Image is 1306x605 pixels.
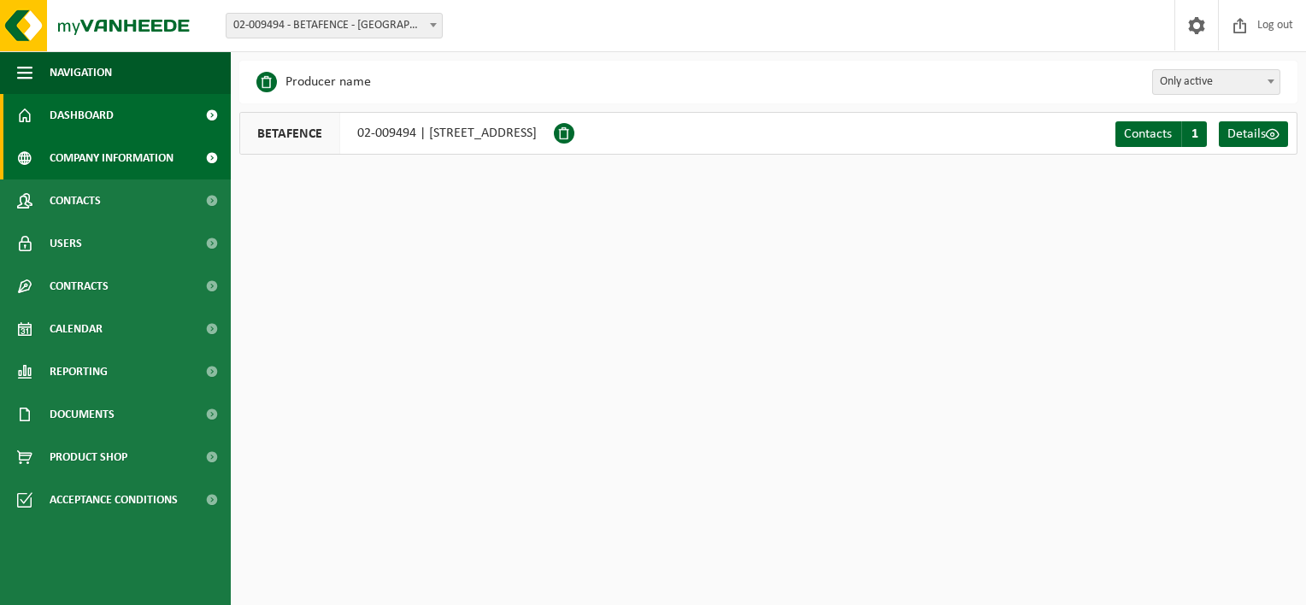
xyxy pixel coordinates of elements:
[226,13,443,38] span: 02-009494 - BETAFENCE - HARELBEKE
[50,179,101,222] span: Contacts
[50,137,174,179] span: Company information
[226,14,442,38] span: 02-009494 - BETAFENCE - HARELBEKE
[50,436,127,479] span: Product Shop
[50,393,115,436] span: Documents
[1115,121,1207,147] a: Contacts 1
[1227,127,1266,141] span: Details
[1124,127,1172,141] span: Contacts
[240,113,340,154] span: BETAFENCE
[50,51,112,94] span: Navigation
[1153,70,1280,94] span: Only active
[50,350,108,393] span: Reporting
[239,112,554,155] div: 02-009494 | [STREET_ADDRESS]
[50,308,103,350] span: Calendar
[1181,121,1207,147] span: 1
[50,479,178,521] span: Acceptance conditions
[50,265,109,308] span: Contracts
[1219,121,1288,147] a: Details
[50,94,114,137] span: Dashboard
[50,222,82,265] span: Users
[1152,69,1280,95] span: Only active
[256,69,371,95] li: Producer name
